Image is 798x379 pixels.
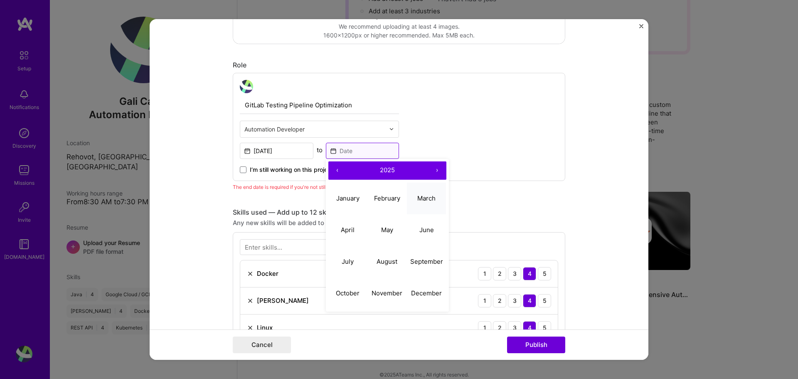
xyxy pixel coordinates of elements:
[493,321,506,334] div: 2
[367,246,407,277] button: August 2025
[377,258,397,265] abbr: August 2025
[393,11,427,20] span: Upload file
[367,277,407,309] button: November 2025
[523,267,536,280] div: 4
[342,258,354,265] abbr: July 2025
[478,321,491,334] div: 1
[407,277,446,309] button: December 2025
[250,166,333,174] span: I’m still working on this project
[417,194,436,202] abbr: March 2025
[508,321,521,334] div: 3
[380,166,395,174] span: 2025
[538,294,551,307] div: 5
[240,97,399,114] input: Role Name
[328,277,368,309] button: October 2025
[247,325,254,331] img: Remove
[328,246,368,277] button: July 2025
[508,267,521,280] div: 3
[245,243,282,251] div: Enter skills...
[407,183,446,214] button: March 2025
[523,294,536,307] div: 4
[326,143,399,159] input: Date
[323,31,475,40] div: 1600x1200px or higher recommended. Max 5MB each.
[507,337,565,353] button: Publish
[428,161,446,180] button: ›
[364,2,434,20] div: Drag and drop an image or
[233,337,291,353] button: Cancel
[233,61,565,69] div: Role
[367,183,407,214] button: February 2025
[508,294,521,307] div: 3
[233,218,565,227] div: Any new skills will be added to your profile.
[328,183,368,214] button: January 2025
[478,267,491,280] div: 1
[419,226,434,234] abbr: June 2025
[407,214,446,246] button: June 2025
[493,267,506,280] div: 2
[372,289,402,297] abbr: November 2025
[233,208,565,217] div: Skills used — Add up to 12 skills
[233,183,565,191] div: The end date is required if you're not still working on this role
[478,294,491,307] div: 1
[247,297,254,304] img: Remove
[389,126,394,131] img: drop icon
[240,80,253,93] img: avatar_development.jpg
[523,321,536,334] div: 4
[240,143,313,159] input: Date
[639,24,643,33] button: Close
[410,258,443,265] abbr: September 2025
[257,269,278,278] div: Docker
[317,146,323,154] div: to
[538,267,551,280] div: 5
[336,194,360,202] abbr: January 2025
[341,226,355,234] abbr: April 2025
[336,289,360,297] abbr: October 2025
[328,214,368,246] button: April 2025
[538,321,551,334] div: 5
[328,161,347,180] button: ‹
[257,296,309,305] div: [PERSON_NAME]
[493,294,506,307] div: 2
[347,161,428,180] button: 2025
[247,270,254,277] img: Remove
[407,246,446,277] button: September 2025
[367,214,407,246] button: May 2025
[323,22,475,31] div: We recommend uploading at least 4 images.
[411,289,442,297] abbr: December 2025
[374,194,400,202] abbr: February 2025
[381,226,393,234] abbr: May 2025
[257,323,273,332] div: Linux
